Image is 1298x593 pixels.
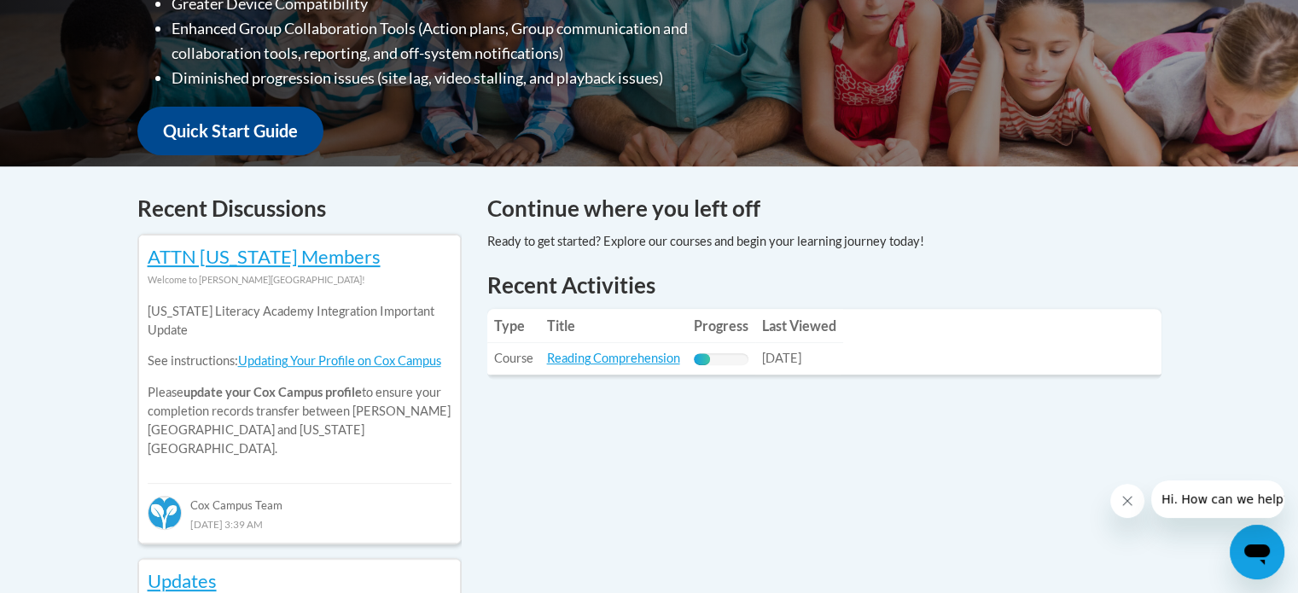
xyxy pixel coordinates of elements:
[148,483,451,514] div: Cox Campus Team
[148,515,451,533] div: [DATE] 3:39 AM
[148,245,381,268] a: ATTN [US_STATE] Members
[687,309,755,343] th: Progress
[487,270,1161,300] h1: Recent Activities
[1110,484,1144,518] iframe: Close message
[1151,480,1284,518] iframe: Message from company
[137,192,462,225] h4: Recent Discussions
[148,302,451,340] p: [US_STATE] Literacy Academy Integration Important Update
[547,351,680,365] a: Reading Comprehension
[1230,525,1284,579] iframe: Button to launch messaging window
[487,309,540,343] th: Type
[238,353,441,368] a: Updating Your Profile on Cox Campus
[148,496,182,530] img: Cox Campus Team
[148,289,451,471] div: Please to ensure your completion records transfer between [PERSON_NAME][GEOGRAPHIC_DATA] and [US_...
[172,66,756,90] li: Diminished progression issues (site lag, video stalling, and playback issues)
[540,309,687,343] th: Title
[148,352,451,370] p: See instructions:
[148,569,217,592] a: Updates
[183,385,362,399] b: update your Cox Campus profile
[137,107,323,155] a: Quick Start Guide
[10,12,138,26] span: Hi. How can we help?
[494,351,533,365] span: Course
[755,309,843,343] th: Last Viewed
[694,353,710,365] div: Progress, %
[172,16,756,66] li: Enhanced Group Collaboration Tools (Action plans, Group communication and collaboration tools, re...
[487,192,1161,225] h4: Continue where you left off
[762,351,801,365] span: [DATE]
[148,270,451,289] div: Welcome to [PERSON_NAME][GEOGRAPHIC_DATA]!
